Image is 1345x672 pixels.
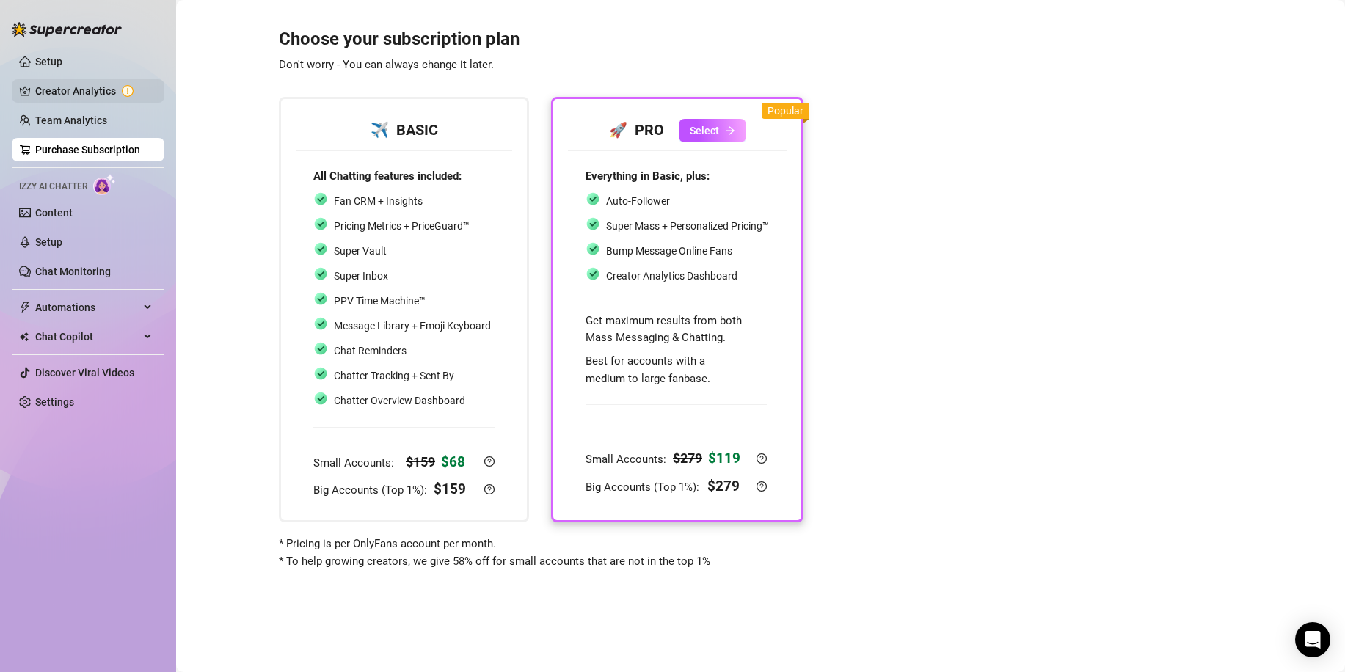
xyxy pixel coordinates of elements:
[371,121,438,139] strong: ✈️ BASIC
[35,296,139,319] span: Automations
[313,266,328,281] img: svg%3e
[12,22,122,37] img: logo-BBDzfeDw.svg
[313,241,328,256] img: svg%3e
[35,236,62,248] a: Setup
[313,366,328,381] img: svg%3e
[19,180,87,194] span: Izzy AI Chatter
[334,195,423,207] span: Fan CRM + Insights
[725,125,735,136] span: arrow-right
[279,28,803,75] h3: Choose your subscription plan
[768,105,803,117] span: Popular
[586,191,600,206] img: svg%3e
[19,332,29,342] img: Chat Copilot
[606,270,737,282] span: Creator Analytics Dashboard
[35,144,140,156] a: Purchase Subscription
[35,325,139,348] span: Chat Copilot
[484,456,495,467] span: question-circle
[586,216,600,231] img: svg%3e
[19,302,31,313] span: thunderbolt
[313,483,430,497] span: Big Accounts (Top 1%):
[93,174,116,195] img: AI Chatter
[35,396,74,408] a: Settings
[313,391,328,406] img: svg%3e
[334,345,407,357] span: Chat Reminders
[279,537,710,568] span: * Pricing is per OnlyFans account per month. * To help growing creators, we give 58% off for smal...
[586,169,710,183] strong: Everything in Basic, plus:
[609,121,664,139] strong: 🚀 PRO
[313,191,328,206] img: svg%3e
[441,453,465,470] strong: $ 68
[334,395,465,406] span: Chatter Overview Dashboard
[1295,622,1330,657] div: Open Intercom Messenger
[313,341,328,356] img: svg%3e
[707,478,740,494] strong: $ 279
[586,314,742,345] span: Get maximum results from both Mass Messaging & Chatting.
[586,453,669,466] span: Small Accounts:
[334,245,387,257] span: Super Vault
[313,316,328,331] img: svg%3e
[35,207,73,219] a: Content
[586,241,600,256] img: svg%3e
[690,125,719,136] span: Select
[757,453,767,464] span: question-circle
[334,295,426,307] span: PPV Time Machine™
[606,195,670,207] span: Auto-Follower
[313,169,462,183] strong: All Chatting features included:
[606,245,732,257] span: Bump Message Online Fans
[334,270,388,282] span: Super Inbox
[586,354,710,385] span: Best for accounts with a medium to large fanbase.
[313,456,397,470] span: Small Accounts:
[313,216,328,231] img: svg%3e
[586,481,702,494] span: Big Accounts (Top 1%):
[708,450,740,467] strong: $ 119
[484,484,495,494] span: question-circle
[434,481,466,497] strong: $ 159
[35,114,107,126] a: Team Analytics
[35,56,62,67] a: Setup
[334,220,470,232] span: Pricing Metrics + PriceGuard™
[334,320,491,332] span: Message Library + Emoji Keyboard
[679,119,746,142] button: Selectarrow-right
[606,220,769,232] span: Super Mass + Personalized Pricing™
[35,266,111,277] a: Chat Monitoring
[334,370,454,381] span: Chatter Tracking + Sent By
[586,266,600,281] img: svg%3e
[757,481,767,492] span: question-circle
[406,454,435,470] strong: $ 159
[35,79,153,103] a: Creator Analytics exclamation-circle
[313,291,328,306] img: svg%3e
[35,367,134,379] a: Discover Viral Videos
[673,450,702,466] strong: $ 279
[279,58,494,71] span: Don't worry - You can always change it later.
